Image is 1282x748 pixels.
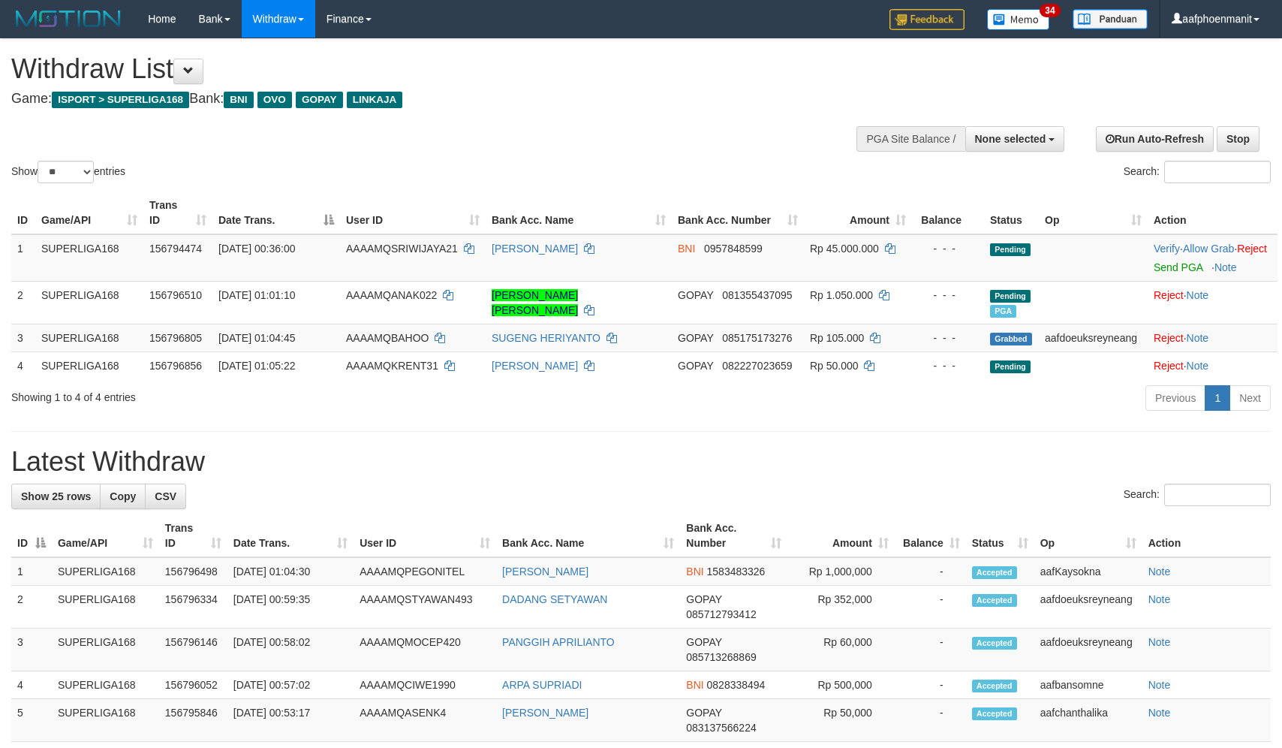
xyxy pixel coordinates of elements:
th: Amount: activate to sort column ascending [804,192,912,234]
th: Bank Acc. Number: activate to sort column ascending [680,514,787,557]
span: GOPAY [678,332,713,344]
span: Pending [990,243,1031,256]
td: [DATE] 00:53:17 [227,699,354,742]
td: - [895,699,966,742]
span: Copy 083137566224 to clipboard [686,722,756,734]
button: None selected [965,126,1065,152]
td: Rp 352,000 [787,586,895,629]
th: Balance [912,192,984,234]
img: Feedback.jpg [889,9,965,30]
td: [DATE] 00:58:02 [227,629,354,671]
th: Trans ID: activate to sort column ascending [159,514,227,557]
a: Stop [1217,126,1259,152]
span: [DATE] 01:01:10 [218,289,295,301]
td: aafdoeuksreyneang [1034,586,1142,629]
th: Action [1148,192,1277,234]
span: Rp 45.000.000 [810,243,879,255]
span: [DATE] 01:05:22 [218,360,295,372]
td: aafbansomne [1034,671,1142,699]
span: Show 25 rows [21,490,91,502]
span: Copy [110,490,136,502]
a: [PERSON_NAME] [492,243,578,255]
td: SUPERLIGA168 [35,234,143,282]
span: AAAAMQSRIWIJAYA21 [346,243,458,255]
th: ID [11,192,35,234]
a: Allow Grab [1183,243,1234,255]
a: Next [1229,385,1271,411]
td: 2 [11,586,52,629]
td: 1 [11,234,35,282]
a: SUGENG HERIYANTO [492,332,600,344]
h4: Game: Bank: [11,92,840,107]
span: Copy 081355437095 to clipboard [722,289,792,301]
span: GOPAY [678,360,713,372]
td: Rp 60,000 [787,629,895,671]
a: Note [1187,332,1209,344]
span: Accepted [972,594,1017,607]
span: Accepted [972,680,1017,692]
th: Bank Acc. Name: activate to sort column ascending [496,514,680,557]
label: Search: [1124,161,1271,183]
a: Note [1148,707,1171,719]
td: 5 [11,699,52,742]
div: PGA Site Balance / [856,126,965,152]
th: Trans ID: activate to sort column ascending [143,192,212,234]
th: Op: activate to sort column ascending [1039,192,1148,234]
th: Action [1142,514,1271,557]
td: Rp 50,000 [787,699,895,742]
td: · [1148,351,1277,379]
td: 4 [11,351,35,379]
h1: Latest Withdraw [11,447,1271,477]
td: 156796146 [159,629,227,671]
td: AAAAMQCIWE1990 [354,671,496,699]
span: 156796856 [149,360,202,372]
a: Note [1214,261,1237,273]
td: AAAAMQSTYAWAN493 [354,586,496,629]
a: CSV [145,484,186,509]
span: Copy 0828338494 to clipboard [707,679,766,691]
span: CSV [155,490,176,502]
td: [DATE] 00:59:35 [227,586,354,629]
td: AAAAMQMOCEP420 [354,629,496,671]
a: Previous [1145,385,1205,411]
a: Reject [1154,332,1184,344]
a: Reject [1237,243,1267,255]
th: Balance: activate to sort column ascending [895,514,966,557]
span: 156796805 [149,332,202,344]
td: 4 [11,671,52,699]
td: SUPERLIGA168 [52,557,159,586]
th: Game/API: activate to sort column ascending [35,192,143,234]
input: Search: [1164,484,1271,506]
td: 1 [11,557,52,586]
a: Show 25 rows [11,484,101,509]
a: 1 [1205,385,1230,411]
span: GOPAY [686,593,721,605]
td: - [895,671,966,699]
div: - - - [918,358,978,373]
th: User ID: activate to sort column ascending [354,514,496,557]
td: AAAAMQASENK4 [354,699,496,742]
span: LINKAJA [347,92,403,108]
a: Copy [100,484,146,509]
td: 3 [11,324,35,351]
td: SUPERLIGA168 [35,281,143,324]
span: BNI [678,243,695,255]
h1: Withdraw List [11,54,840,84]
div: - - - [918,241,978,256]
a: Note [1148,593,1171,605]
td: aafdoeuksreyneang [1034,629,1142,671]
td: · [1148,281,1277,324]
a: DADANG SETYAWAN [502,593,607,605]
a: Verify [1154,243,1180,255]
span: BNI [686,679,703,691]
span: None selected [975,133,1046,145]
img: MOTION_logo.png [11,8,125,30]
a: [PERSON_NAME] [PERSON_NAME] [492,289,578,316]
span: BNI [686,566,703,578]
td: - [895,557,966,586]
span: Copy 085175173276 to clipboard [722,332,792,344]
a: [PERSON_NAME] [492,360,578,372]
td: 3 [11,629,52,671]
td: · · [1148,234,1277,282]
td: - [895,629,966,671]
